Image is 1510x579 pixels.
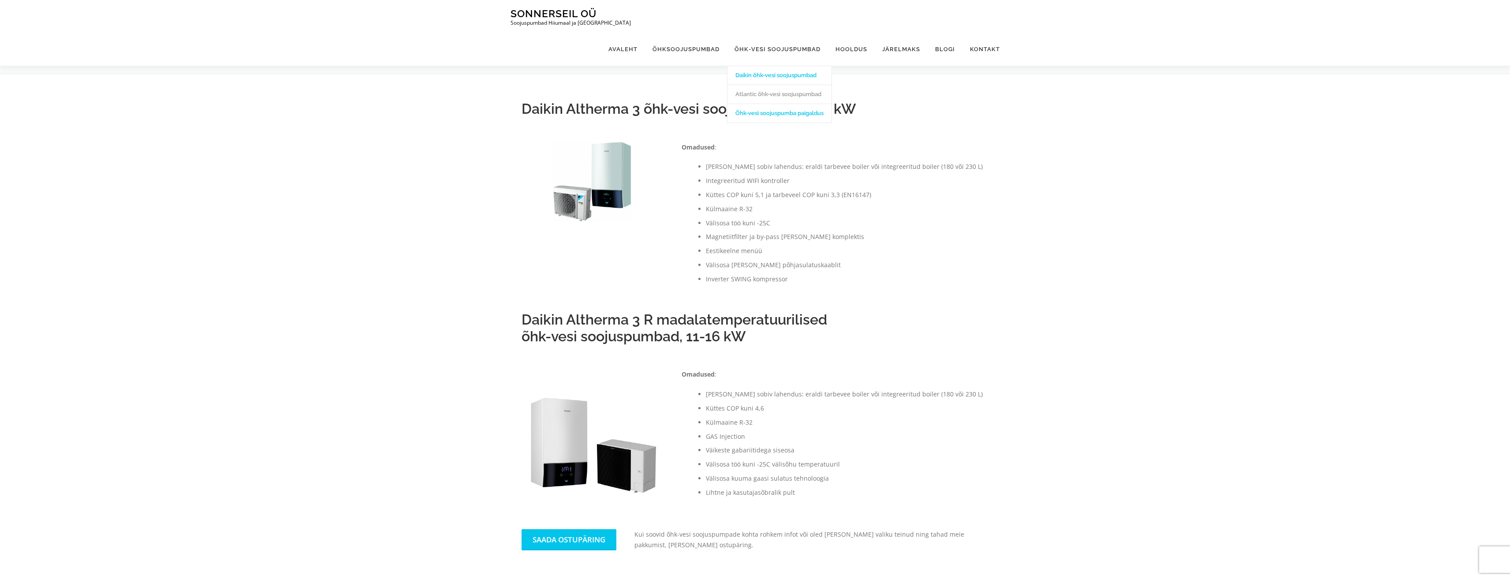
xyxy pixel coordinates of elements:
[522,142,664,222] img: daikin-erga08dv-ehbx08d9w-800x800
[706,445,984,456] li: Väikeste gabariitidega siseosa
[601,33,645,66] a: Avaleht
[682,143,715,151] strong: Omadused
[522,369,664,512] img: daikin-altherma-3R-ERLAclimatico-1_8
[727,66,831,85] a: Daikin õhk-vesi soojuspumbad
[682,142,984,153] p: :
[706,274,984,284] li: Inverter SWING kompressor
[634,529,988,550] p: Kui soovid õhk-vesi soojuspumpade kohta rohkem infot või oled [PERSON_NAME] valiku teinud ning ta...
[511,20,631,26] p: Soojuspumbad Hiiumaal ja [GEOGRAPHIC_DATA]
[706,218,984,228] li: Välisosa töö kuni -25C
[682,369,984,380] p: :
[706,459,984,470] li: Välisosa töö kuni -25C välisõhu temperatuuril
[706,431,984,442] li: GAS Injection
[875,33,928,66] a: Järelmaks
[706,260,984,270] li: Välisosa [PERSON_NAME] põhjasulatuskaablit
[522,311,989,345] h2: Daikin Altherma 3 R madalatemperatuurilised õhk-vesi soojuspumbad, 11-16 kW
[522,529,616,550] a: SAADA OSTUPÄRING
[706,487,984,498] li: Lihtne ja kasutajasõbralik pult
[706,473,984,484] li: Välisosa kuuma gaasi sulatus tehnoloogia
[706,190,984,200] li: Küttes COP kuni 5,1 ja tarbeveel COP kuni 3,3 (EN16147)
[706,161,984,172] li: [PERSON_NAME] sobiv lahendus: eraldi tarbevee boiler või integreeritud boiler (180 või 230 L)
[928,33,962,66] a: Blogi
[706,204,984,214] li: Külmaaine R-32
[727,33,828,66] a: Õhk-vesi soojuspumbad
[706,232,984,242] li: Magnetiitfilter ja by-pass [PERSON_NAME] komplektis
[962,33,1000,66] a: Kontakt
[706,417,984,428] li: Külmaaine R-32
[706,176,984,186] li: Integreeritud WIFI kontroller
[706,389,984,400] li: [PERSON_NAME] sobiv lahendus: eraldi tarbevee boiler või integreeritud boiler (180 või 230 L)
[706,403,984,414] li: Küttes COP kuni 4,6
[645,33,727,66] a: Õhksoojuspumbad
[682,370,715,378] strong: Omadused
[522,101,989,117] h2: Daikin Altherma 3 õhk-vesi soojuspumbad, 4-8 kW
[727,85,831,104] a: Atlantic õhk-vesi soojuspumbad
[727,104,831,123] a: Õhk-vesi soojuspumba paigaldus
[706,246,984,256] li: Eestikeelne menüü
[828,33,875,66] a: Hooldus
[511,7,597,19] a: Sonnerseil OÜ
